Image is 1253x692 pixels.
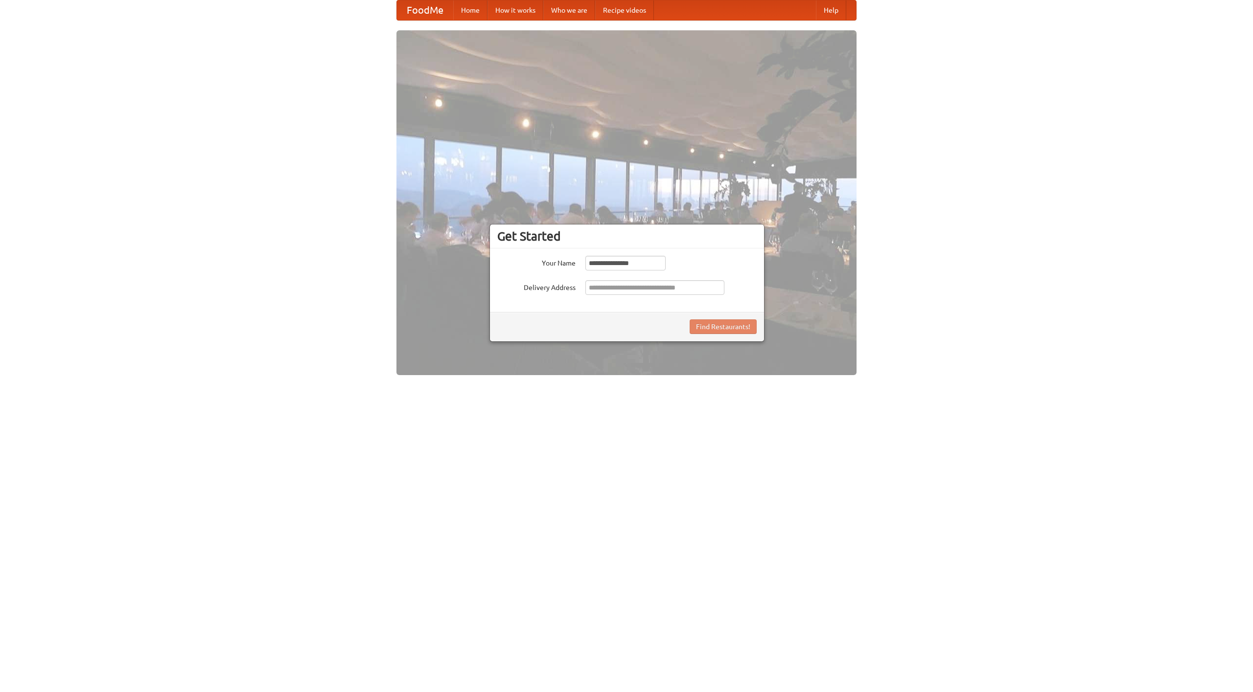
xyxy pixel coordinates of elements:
a: Help [816,0,846,20]
button: Find Restaurants! [690,319,757,334]
a: Who we are [543,0,595,20]
h3: Get Started [497,229,757,244]
a: Recipe videos [595,0,654,20]
a: How it works [487,0,543,20]
label: Delivery Address [497,280,576,292]
a: Home [453,0,487,20]
a: FoodMe [397,0,453,20]
label: Your Name [497,256,576,268]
